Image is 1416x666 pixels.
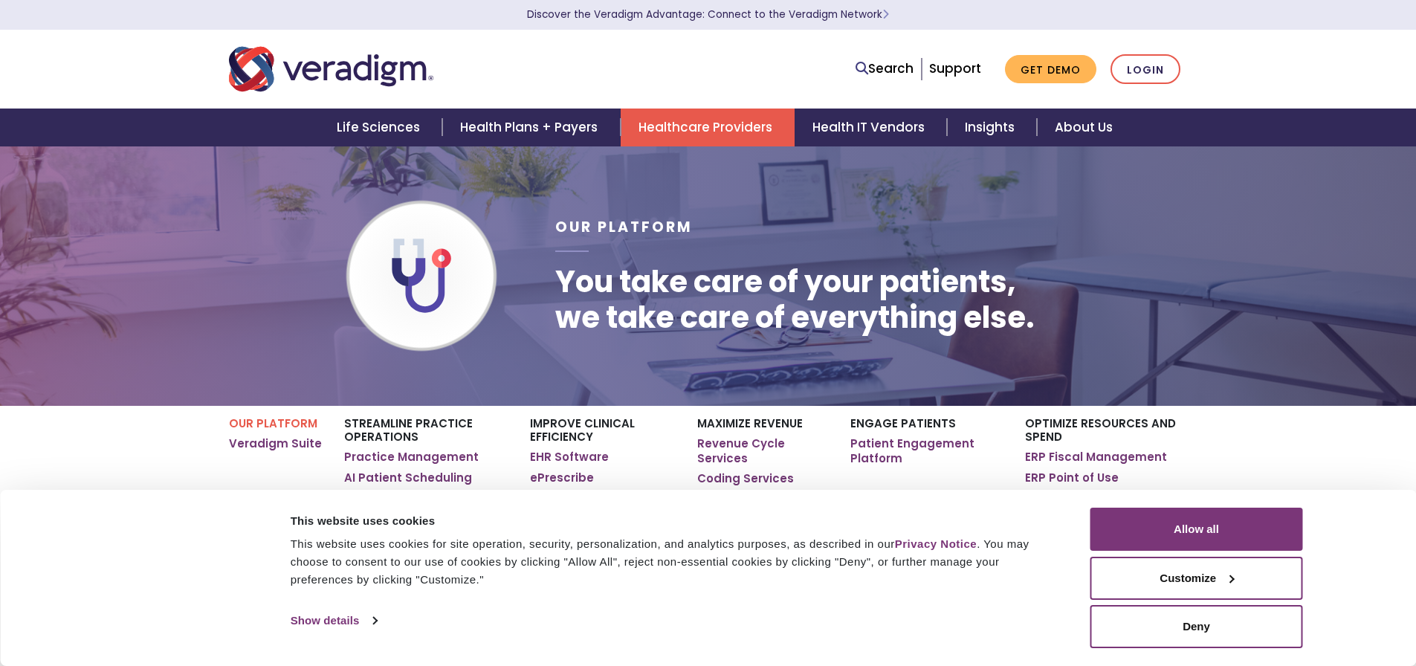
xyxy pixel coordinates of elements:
[319,109,442,146] a: Life Sciences
[344,471,472,485] a: AI Patient Scheduling
[947,109,1037,146] a: Insights
[895,537,977,550] a: Privacy Notice
[1090,557,1303,600] button: Customize
[229,45,433,94] img: Veradigm logo
[530,471,594,485] a: ePrescribe
[1025,450,1167,465] a: ERP Fiscal Management
[697,471,794,486] a: Coding Services
[344,450,479,465] a: Practice Management
[291,535,1057,589] div: This website uses cookies for site operation, security, personalization, and analytics purposes, ...
[850,436,1003,465] a: Patient Engagement Platform
[530,450,609,465] a: EHR Software
[1037,109,1131,146] a: About Us
[1025,471,1119,485] a: ERP Point of Use
[555,217,693,237] span: Our Platform
[1005,55,1096,84] a: Get Demo
[291,512,1057,530] div: This website uses cookies
[621,109,795,146] a: Healthcare Providers
[1090,508,1303,551] button: Allow all
[527,7,889,22] a: Discover the Veradigm Advantage: Connect to the Veradigm NetworkLearn More
[555,264,1035,335] h1: You take care of your patients, we take care of everything else.
[442,109,620,146] a: Health Plans + Payers
[856,59,914,79] a: Search
[291,610,377,632] a: Show details
[929,59,981,77] a: Support
[1111,54,1180,85] a: Login
[1090,605,1303,648] button: Deny
[697,436,827,465] a: Revenue Cycle Services
[795,109,947,146] a: Health IT Vendors
[882,7,889,22] span: Learn More
[229,436,322,451] a: Veradigm Suite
